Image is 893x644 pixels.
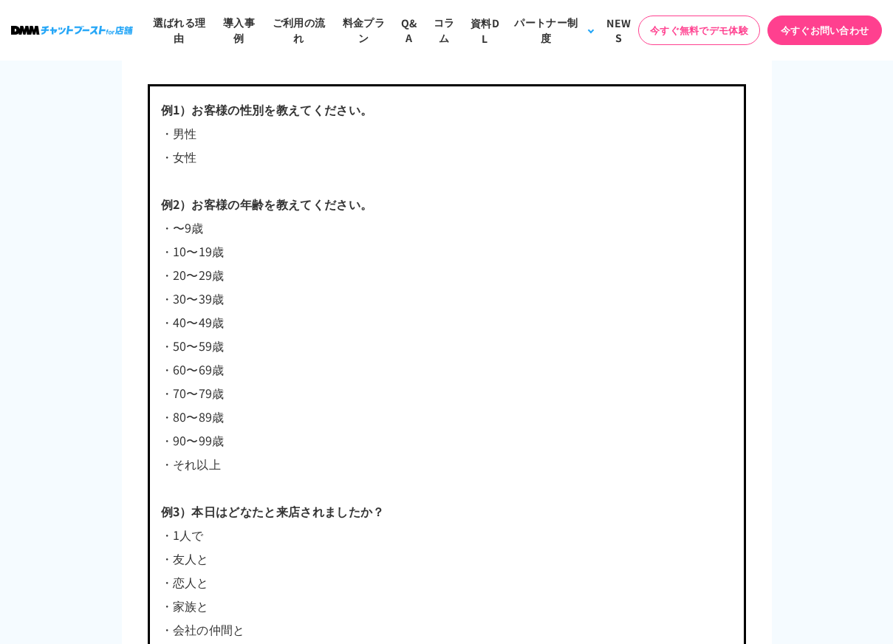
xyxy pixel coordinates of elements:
[161,523,733,547] p: ・1人で
[161,100,373,118] b: 例1）お客様の性別を教えてください。
[638,16,760,45] a: 今すぐ無料でデモ体験
[161,263,733,287] p: ・20〜29歳
[161,145,733,192] p: ・女性
[161,570,733,594] p: ・恋人と
[161,216,733,239] p: ・〜9歳
[161,428,733,452] p: ・90〜99歳
[161,547,733,570] p: ・友人と
[11,26,133,34] img: ロゴ
[161,195,373,213] b: 例2）お客様の年齢を教えてください。
[161,334,733,357] p: ・50〜59歳
[161,121,733,145] p: ・男性
[161,452,733,499] p: ・それ以上
[510,15,581,46] div: パートナー制度
[161,405,733,428] p: ・80〜89歳
[161,287,733,310] p: ・30〜39歳
[161,502,385,520] b: 例3）本日はどなたと来店されましたか？
[161,239,733,263] p: ・10〜19歳
[161,357,733,381] p: ・60〜69歳
[161,381,733,405] p: ・70〜79歳
[161,617,733,641] p: ・会社の仲間と
[161,594,733,617] p: ・家族と
[161,310,733,334] p: ・40〜49歳
[767,16,882,45] a: 今すぐお問い合わせ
